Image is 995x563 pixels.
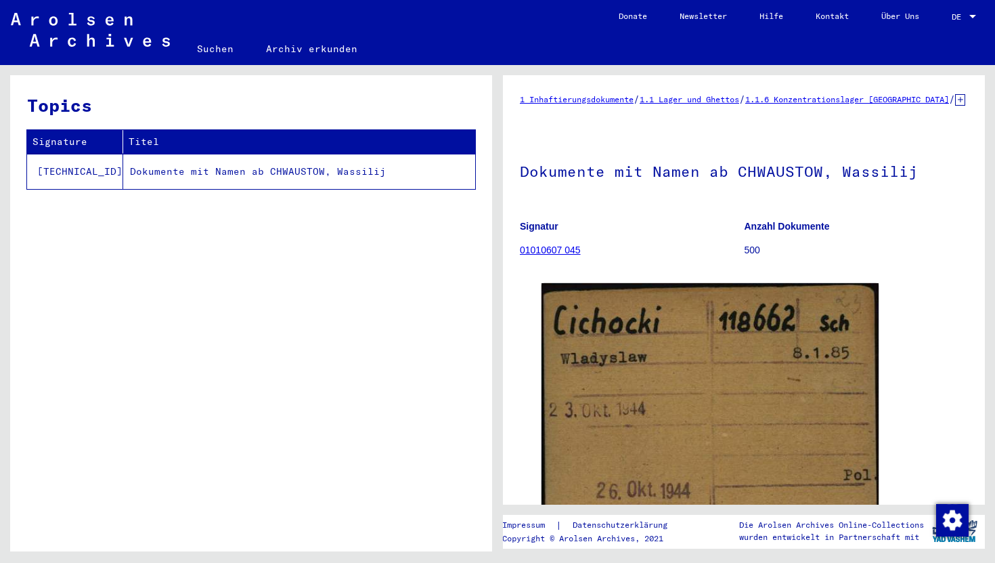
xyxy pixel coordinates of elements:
td: [TECHNICAL_ID] [27,154,123,189]
span: / [634,93,640,105]
a: Suchen [181,33,250,65]
th: Titel [123,130,475,154]
a: 01010607 045 [520,245,581,255]
p: Copyright © Arolsen Archives, 2021 [502,533,684,545]
b: Signatur [520,221,558,232]
a: 1 Inhaftierungsdokumente [520,94,634,104]
a: 1.1 Lager und Ghettos [640,94,739,104]
p: 500 [745,243,969,257]
h3: Topics [27,92,474,119]
a: Datenschutzerklärung [562,518,684,533]
a: 1.1.6 Konzentrationslager [GEOGRAPHIC_DATA] [745,94,949,104]
a: Archiv erkunden [250,33,374,65]
img: Arolsen_neg.svg [11,13,170,47]
div: | [502,518,684,533]
span: DE [952,12,967,22]
a: Impressum [502,518,556,533]
img: 001.jpg [541,283,879,555]
span: / [739,93,745,105]
h1: Dokumente mit Namen ab CHWAUSTOW, Wassilij [520,140,968,200]
img: yv_logo.png [929,514,980,548]
span: / [949,93,955,105]
img: Zustimmung ändern [936,504,969,537]
b: Anzahl Dokumente [745,221,830,232]
th: Signature [27,130,123,154]
p: wurden entwickelt in Partnerschaft mit [739,531,924,543]
p: Die Arolsen Archives Online-Collections [739,519,924,531]
td: Dokumente mit Namen ab CHWAUSTOW, Wassilij [123,154,475,189]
